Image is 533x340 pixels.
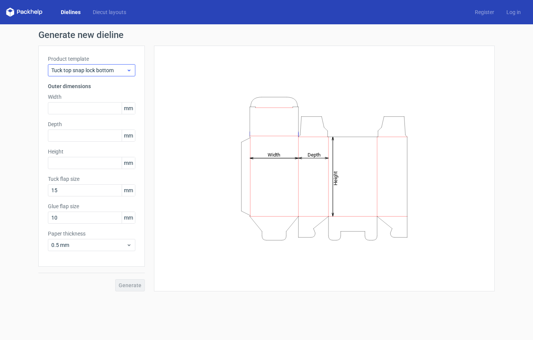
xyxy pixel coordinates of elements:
label: Width [48,93,135,101]
label: Glue flap size [48,202,135,210]
span: mm [122,185,135,196]
span: mm [122,157,135,169]
span: Tuck top snap lock bottom [51,66,126,74]
tspan: Depth [308,152,320,157]
span: mm [122,130,135,141]
label: Product template [48,55,135,63]
a: Register [469,8,500,16]
h3: Outer dimensions [48,82,135,90]
span: 0.5 mm [51,241,126,249]
label: Tuck flap size [48,175,135,183]
label: Depth [48,120,135,128]
label: Height [48,148,135,155]
h1: Generate new dieline [38,30,495,40]
span: mm [122,103,135,114]
a: Dielines [55,8,87,16]
tspan: Height [333,171,338,185]
span: mm [122,212,135,223]
a: Diecut layouts [87,8,132,16]
label: Paper thickness [48,230,135,237]
a: Log in [500,8,527,16]
tspan: Width [268,152,280,157]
